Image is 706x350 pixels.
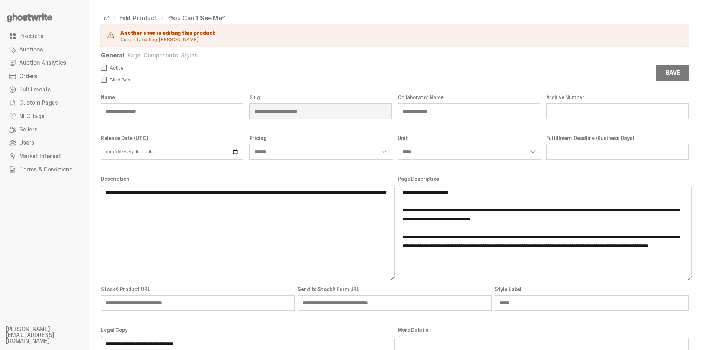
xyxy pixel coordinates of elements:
[546,94,689,100] label: Archive Number
[666,70,680,76] div: Save
[101,77,107,83] input: Blind Box
[6,163,83,176] a: Terms & Conditions
[158,15,225,21] li: “You Can't See Me”
[6,110,83,123] a: NFC Tags
[6,123,83,136] a: Sellers
[19,33,43,39] span: Products
[6,150,83,163] a: Market Interest
[19,100,58,106] span: Custom Pages
[101,327,392,333] label: Legal Copy
[6,83,83,96] a: Fulfillments
[143,51,178,59] a: Components
[656,65,689,81] button: Save
[119,15,158,21] a: Edit Product
[101,286,295,292] label: StockX Product URL
[546,135,689,141] label: Fulfillment Deadline (Business Days)
[19,140,34,146] span: Users
[19,47,43,53] span: Auctions
[6,70,83,83] a: Orders
[6,96,83,110] a: Custom Pages
[398,176,689,182] label: Page Description
[6,136,83,150] a: Users
[6,43,83,56] a: Auctions
[101,77,395,83] label: Blind Box
[101,94,243,100] label: Name
[101,65,395,71] label: Active
[6,326,95,344] li: [PERSON_NAME][EMAIL_ADDRESS][DOMAIN_NAME]
[101,51,125,59] a: General
[398,327,689,333] label: More Details
[181,51,198,59] a: Styles
[101,135,243,141] label: Release Date (UTC)
[101,176,392,182] label: Description
[127,51,140,59] a: Page
[19,127,37,133] span: Sellers
[19,87,51,93] span: Fulfillments
[120,37,215,42] div: Currently editing: [PERSON_NAME]
[19,73,37,79] span: Orders
[19,113,44,119] span: NFC Tags
[398,94,540,100] label: Collaborator Name
[249,94,392,100] label: Slug
[19,153,61,159] span: Market Interest
[249,135,392,141] label: Pricing
[101,65,107,71] input: Active
[6,56,83,70] a: Auction Analytics
[120,29,215,37] div: Another user is editing this product
[398,135,540,141] label: Unit
[19,167,72,173] span: Terms & Conditions
[19,60,66,66] span: Auction Analytics
[6,30,83,43] a: Products
[495,286,689,292] label: Style Label
[298,286,491,292] label: Send to StockX Form URL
